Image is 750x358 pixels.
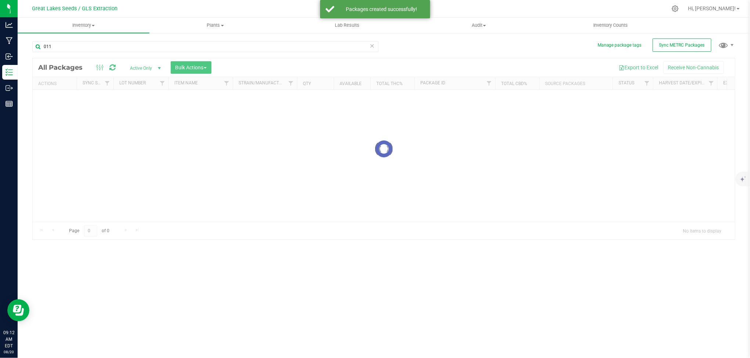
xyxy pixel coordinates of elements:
[6,100,13,107] inline-svg: Reports
[7,299,29,321] iframe: Resource center
[370,41,375,51] span: Clear
[6,69,13,76] inline-svg: Inventory
[325,22,369,29] span: Lab Results
[3,329,14,349] p: 09:12 AM EDT
[281,18,413,33] a: Lab Results
[18,18,149,33] a: Inventory
[545,18,677,33] a: Inventory Counts
[149,18,281,33] a: Plants
[150,22,281,29] span: Plants
[598,42,642,48] button: Manage package tags
[413,18,545,33] a: Audit
[688,6,736,11] span: Hi, [PERSON_NAME]!
[32,6,118,12] span: Great Lakes Seeds / GLS Extraction
[6,37,13,44] inline-svg: Manufacturing
[659,43,705,48] span: Sync METRC Packages
[413,22,544,29] span: Audit
[584,22,638,29] span: Inventory Counts
[653,39,711,52] button: Sync METRC Packages
[671,5,680,12] div: Manage settings
[6,21,13,29] inline-svg: Analytics
[338,6,425,13] div: Packages created successfully!
[32,41,378,52] input: Search Package ID, Item Name, SKU, Lot or Part Number...
[18,22,149,29] span: Inventory
[6,84,13,92] inline-svg: Outbound
[6,53,13,60] inline-svg: Inbound
[3,349,14,355] p: 08/20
